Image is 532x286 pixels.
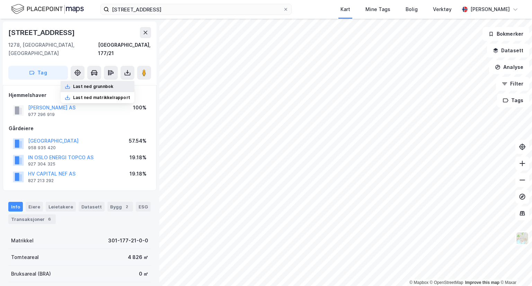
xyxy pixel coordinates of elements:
div: ESG [136,202,151,212]
button: Datasett [487,44,529,57]
div: [STREET_ADDRESS] [8,27,76,38]
div: 1278, [GEOGRAPHIC_DATA], [GEOGRAPHIC_DATA] [8,41,98,57]
div: Matrikkel [11,236,34,245]
div: 4 826 ㎡ [128,253,148,261]
div: Gårdeiere [9,124,151,133]
a: OpenStreetMap [430,280,463,285]
div: 19.18% [130,170,147,178]
button: Analyse [489,60,529,74]
div: Hjemmelshaver [9,91,151,99]
div: Kart [340,5,350,14]
div: Kontrollprogram for chat [497,253,532,286]
div: 927 304 325 [28,161,55,167]
div: Mine Tags [365,5,390,14]
div: Bruksareal (BRA) [11,270,51,278]
button: Tags [497,93,529,107]
button: Bokmerker [482,27,529,41]
div: 0 ㎡ [139,270,148,278]
div: Info [8,202,23,212]
a: Improve this map [465,280,499,285]
div: 958 935 420 [28,145,56,151]
div: 977 296 919 [28,112,55,117]
a: Mapbox [409,280,428,285]
div: Eiere [26,202,43,212]
div: 57.54% [129,137,147,145]
div: Leietakere [46,202,76,212]
div: 19.18% [130,153,147,162]
input: Søk på adresse, matrikkel, gårdeiere, leietakere eller personer [109,4,283,15]
div: Tomteareal [11,253,39,261]
button: Tag [8,66,68,80]
iframe: Chat Widget [497,253,532,286]
div: Last ned grunnbok [73,84,113,89]
div: [PERSON_NAME] [470,5,510,14]
button: Filter [496,77,529,91]
div: Bygg [107,202,133,212]
div: Datasett [79,202,105,212]
div: 6 [46,216,53,223]
div: 2 [123,203,130,210]
div: 827 213 292 [28,178,54,184]
div: Bolig [406,5,418,14]
img: Z [516,232,529,245]
div: Verktøy [433,5,452,14]
div: [GEOGRAPHIC_DATA], 177/21 [98,41,151,57]
img: logo.f888ab2527a4732fd821a326f86c7f29.svg [11,3,84,15]
div: 100% [133,104,147,112]
div: Last ned matrikkelrapport [73,95,130,100]
div: Transaksjoner [8,214,56,224]
div: 301-177-21-0-0 [108,236,148,245]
